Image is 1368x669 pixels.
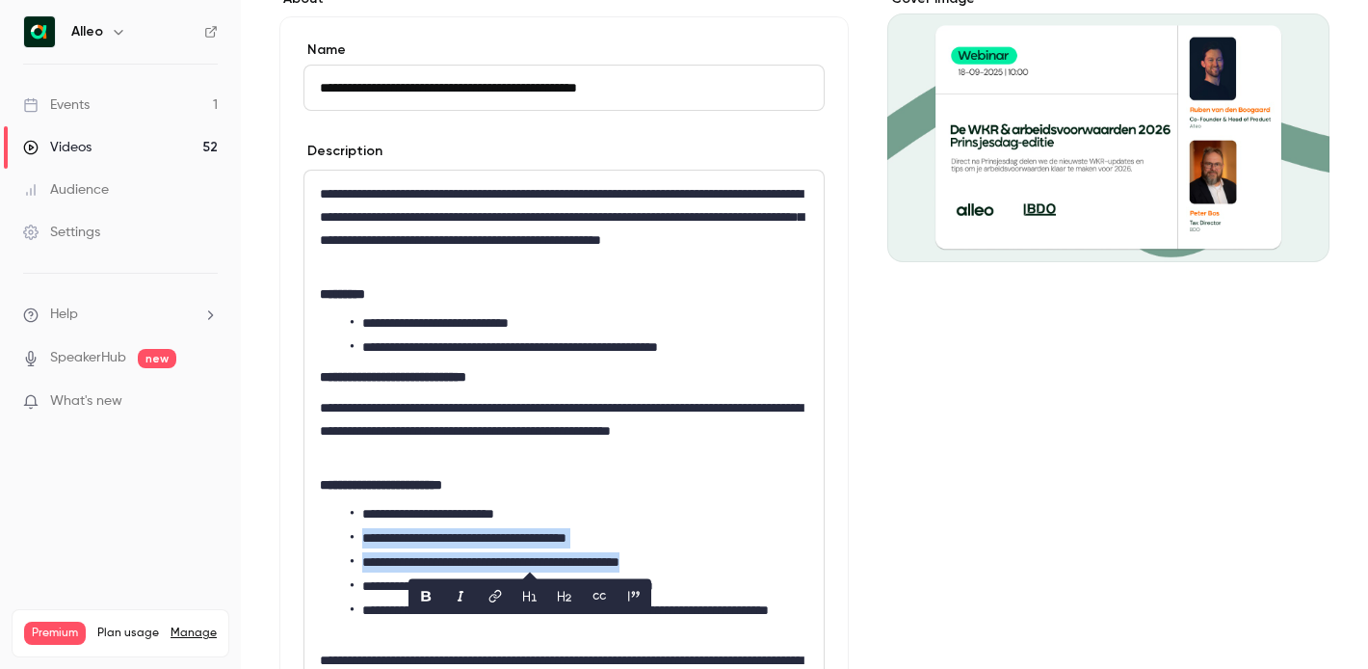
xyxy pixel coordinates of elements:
[24,622,86,645] span: Premium
[480,581,511,612] button: link
[23,180,109,200] div: Audience
[23,95,90,115] div: Events
[23,305,218,325] li: help-dropdown-opener
[445,581,476,612] button: italic
[138,349,176,368] span: new
[23,138,92,157] div: Videos
[195,393,218,411] iframe: Noticeable Trigger
[618,581,649,612] button: blockquote
[171,626,217,641] a: Manage
[303,40,825,60] label: Name
[23,223,100,242] div: Settings
[50,391,122,412] span: What's new
[303,142,382,161] label: Description
[50,348,126,368] a: SpeakerHub
[50,305,78,325] span: Help
[410,581,441,612] button: bold
[97,626,159,641] span: Plan usage
[24,16,55,47] img: Alleo
[71,22,103,41] h6: Alleo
